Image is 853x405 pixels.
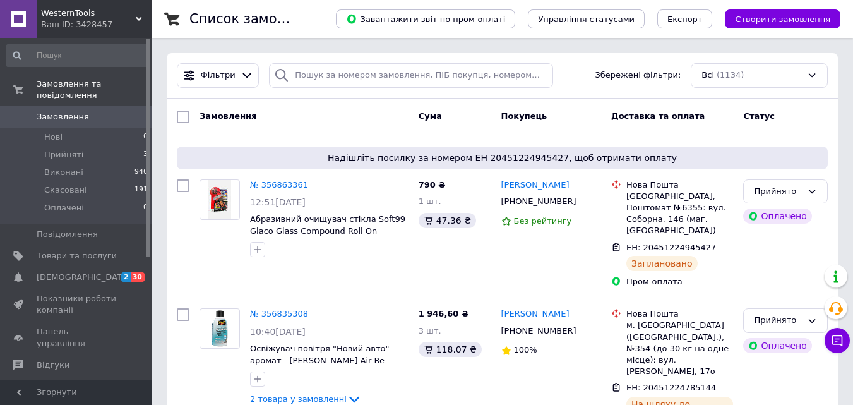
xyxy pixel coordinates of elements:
[143,131,148,143] span: 0
[189,11,318,27] h1: Список замовлень
[134,184,148,196] span: 191
[182,152,823,164] span: Надішліть посилку за номером ЕН 20451224945427, щоб отримати оплату
[712,14,840,23] a: Створити замовлення
[419,196,441,206] span: 1 шт.
[131,272,145,282] span: 30
[754,185,802,198] div: Прийнято
[419,342,482,357] div: 118.07 ₴
[626,308,733,320] div: Нова Пошта
[626,243,716,252] span: ЕН: 20451224945427
[667,15,703,24] span: Експорт
[501,308,570,320] a: [PERSON_NAME]
[37,250,117,262] span: Товари та послуги
[626,256,698,271] div: Заплановано
[701,70,714,82] span: Всі
[44,131,63,143] span: Нові
[611,111,705,121] span: Доставка та оплата
[419,111,442,121] span: Cума
[419,326,441,335] span: 3 шт.
[44,149,83,160] span: Прийняті
[121,272,131,282] span: 2
[201,70,236,82] span: Фільтри
[37,272,130,283] span: [DEMOGRAPHIC_DATA]
[501,179,570,191] a: [PERSON_NAME]
[501,111,547,121] span: Покупець
[250,344,407,377] a: Освіжувач повітря "Новий авто" аромат - [PERSON_NAME] Air Re-Fresher New Car Scent 57 г. (G16402)
[250,197,306,207] span: 12:51[DATE]
[269,63,552,88] input: Пошук за номером замовлення, ПІБ покупця, номером телефону, Email, номером накладної
[514,345,537,354] span: 100%
[499,323,579,339] div: [PHONE_NUMBER]
[44,167,83,178] span: Виконані
[419,180,446,190] span: 790 ₴
[626,276,733,287] div: Пром-оплата
[44,184,87,196] span: Скасовані
[419,213,476,228] div: 47.36 ₴
[41,19,152,30] div: Ваш ID: 3428457
[200,179,240,220] a: Фото товару
[528,9,645,28] button: Управління статусами
[250,327,306,337] span: 10:40[DATE]
[825,328,850,353] button: Чат з покупцем
[743,111,775,121] span: Статус
[735,15,830,24] span: Створити замовлення
[37,111,89,123] span: Замовлення
[250,394,362,404] a: 2 товара у замовленні
[626,383,716,392] span: ЕН: 20451224785144
[743,338,811,353] div: Оплачено
[717,70,744,80] span: (1134)
[754,314,802,327] div: Прийнято
[419,309,468,318] span: 1 946,60 ₴
[6,44,149,67] input: Пошук
[346,13,505,25] span: Завантажити звіт по пром-оплаті
[250,394,347,404] span: 2 товара у замовленні
[250,214,405,236] a: Абразивний очищувач стікла Soft99 Glaco Glass Compound Roll On
[336,9,515,28] button: Завантажити звіт по пром-оплаті
[657,9,713,28] button: Експорт
[514,216,572,226] span: Без рейтингу
[37,78,152,101] span: Замовлення та повідомлення
[743,209,811,224] div: Оплачено
[37,293,117,316] span: Показники роботи компанії
[208,180,230,219] img: Фото товару
[200,308,240,349] a: Фото товару
[626,320,733,377] div: м. [GEOGRAPHIC_DATA] ([GEOGRAPHIC_DATA].), №354 (до 30 кг на одне місце): вул. [PERSON_NAME], 17о
[725,9,840,28] button: Створити замовлення
[499,193,579,210] div: [PHONE_NUMBER]
[143,149,148,160] span: 3
[143,202,148,214] span: 0
[200,309,239,348] img: Фото товару
[37,326,117,349] span: Панель управління
[134,167,148,178] span: 940
[41,8,136,19] span: WesternTools
[626,191,733,237] div: [GEOGRAPHIC_DATA], Поштомат №6355: вул. Соборна, 146 (маг. [GEOGRAPHIC_DATA])
[37,360,69,371] span: Відгуки
[250,309,308,318] a: № 356835308
[44,202,84,214] span: Оплачені
[626,179,733,191] div: Нова Пошта
[250,180,308,190] a: № 356863361
[200,111,256,121] span: Замовлення
[538,15,635,24] span: Управління статусами
[37,229,98,240] span: Повідомлення
[595,70,681,82] span: Збережені фільтри:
